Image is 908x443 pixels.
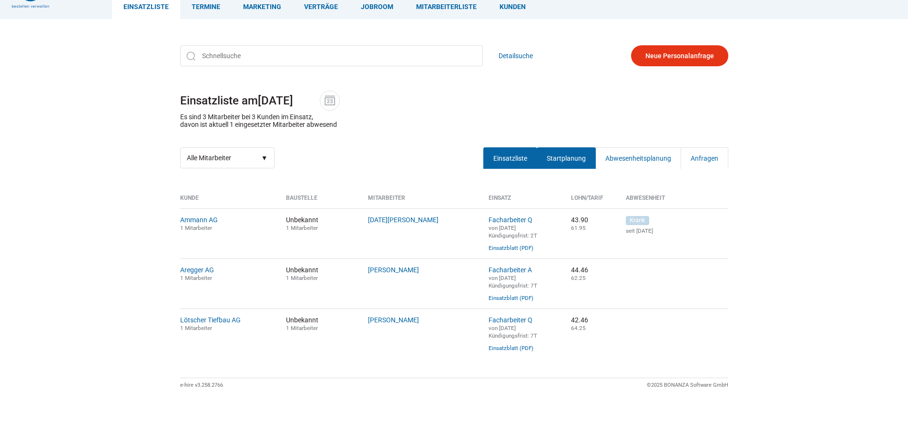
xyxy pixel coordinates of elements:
small: 1 Mitarbeiter [286,275,318,281]
th: Mitarbeiter [361,195,481,208]
th: Abwesenheit [619,195,728,208]
a: Lötscher Tiefbau AG [180,316,241,324]
a: Ammann AG [180,216,218,224]
small: 1 Mitarbeiter [180,225,212,231]
div: e-hire v3.258.2766 [180,378,223,392]
a: Startplanung [537,147,596,169]
a: Einsatzblatt (PDF) [489,345,533,351]
a: Facharbeiter Q [489,216,532,224]
a: [PERSON_NAME] [368,266,419,274]
th: Einsatz [481,195,564,208]
a: Einsatzliste [483,147,537,169]
nobr: 42.46 [571,316,588,324]
small: 62.25 [571,275,586,281]
h1: Einsatzliste am [180,91,728,111]
small: 61.95 [571,225,586,231]
nobr: 43.90 [571,216,588,224]
span: Unbekannt [286,316,354,331]
a: Anfragen [681,147,728,169]
img: icon-date.svg [323,93,337,108]
nobr: 44.46 [571,266,588,274]
a: [PERSON_NAME] [368,316,419,324]
small: 1 Mitarbeiter [286,325,318,331]
p: Es sind 3 Mitarbeiter bei 3 Kunden im Einsatz, davon ist aktuell 1 eingesetzter Mitarbeiter abwesend [180,113,337,128]
small: von [DATE] Kündigungsfrist: 7T [489,275,537,289]
small: 64.25 [571,325,586,331]
span: Unbekannt [286,216,354,231]
a: Aregger AG [180,266,214,274]
small: 1 Mitarbeiter [286,225,318,231]
small: 1 Mitarbeiter [180,325,212,331]
span: Krank [626,216,649,225]
small: von [DATE] Kündigungsfrist: 7T [489,325,537,339]
th: Lohn/Tarif [564,195,619,208]
a: Detailsuche [499,45,533,66]
a: [DATE][PERSON_NAME] [368,216,439,224]
a: Abwesenheitsplanung [595,147,681,169]
small: 1 Mitarbeiter [180,275,212,281]
th: Baustelle [279,195,361,208]
a: Einsatzblatt (PDF) [489,245,533,251]
a: Einsatzblatt (PDF) [489,295,533,301]
a: Facharbeiter A [489,266,532,274]
div: ©2025 BONANZA Software GmbH [647,378,728,392]
span: Unbekannt [286,266,354,281]
a: Facharbeiter Q [489,316,532,324]
input: Schnellsuche [180,45,483,66]
small: seit [DATE] [626,227,728,234]
small: von [DATE] Kündigungsfrist: 2T [489,225,537,239]
th: Kunde [180,195,279,208]
a: Neue Personalanfrage [631,45,728,66]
